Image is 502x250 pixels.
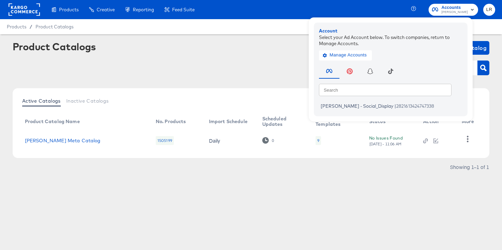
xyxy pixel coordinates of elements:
[319,50,372,60] button: Manage Accounts
[156,136,174,145] div: 1505199
[316,116,355,127] div: Design Templates
[262,137,274,144] div: 0
[456,114,482,130] th: More
[394,103,396,109] span: |
[97,7,115,12] span: Creative
[396,103,434,109] span: 2821613424747338
[271,138,274,143] div: 0
[22,98,61,104] span: Active Catalogs
[209,119,248,124] div: Import Schedule
[7,24,26,29] span: Products
[429,4,478,16] button: Accounts[PERSON_NAME]
[450,165,489,169] div: Showing 1–1 of 1
[13,41,96,52] div: Product Catalogs
[262,116,302,127] div: Scheduled Updates
[316,136,321,145] div: 9
[483,4,495,16] button: LR
[36,24,73,29] a: Product Catalogs
[317,138,319,143] div: 9
[319,34,462,47] div: Select your Ad Account below. To switch companies, return to Manage Accounts.
[156,119,186,124] div: No. Products
[442,10,468,15] span: [PERSON_NAME]
[26,24,36,29] span: /
[442,4,468,11] span: Accounts
[204,130,257,151] td: Daily
[172,7,195,12] span: Feed Suite
[319,28,462,34] div: Account
[486,6,492,14] span: LR
[66,98,109,104] span: Inactive Catalogs
[418,114,456,130] th: Action
[324,51,367,59] span: Manage Accounts
[25,119,80,124] div: Product Catalog Name
[59,7,79,12] span: Products
[364,114,418,130] th: Status
[25,138,101,143] a: [PERSON_NAME] Meta Catalog
[133,7,154,12] span: Reporting
[321,103,393,109] span: [PERSON_NAME] - Social_Display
